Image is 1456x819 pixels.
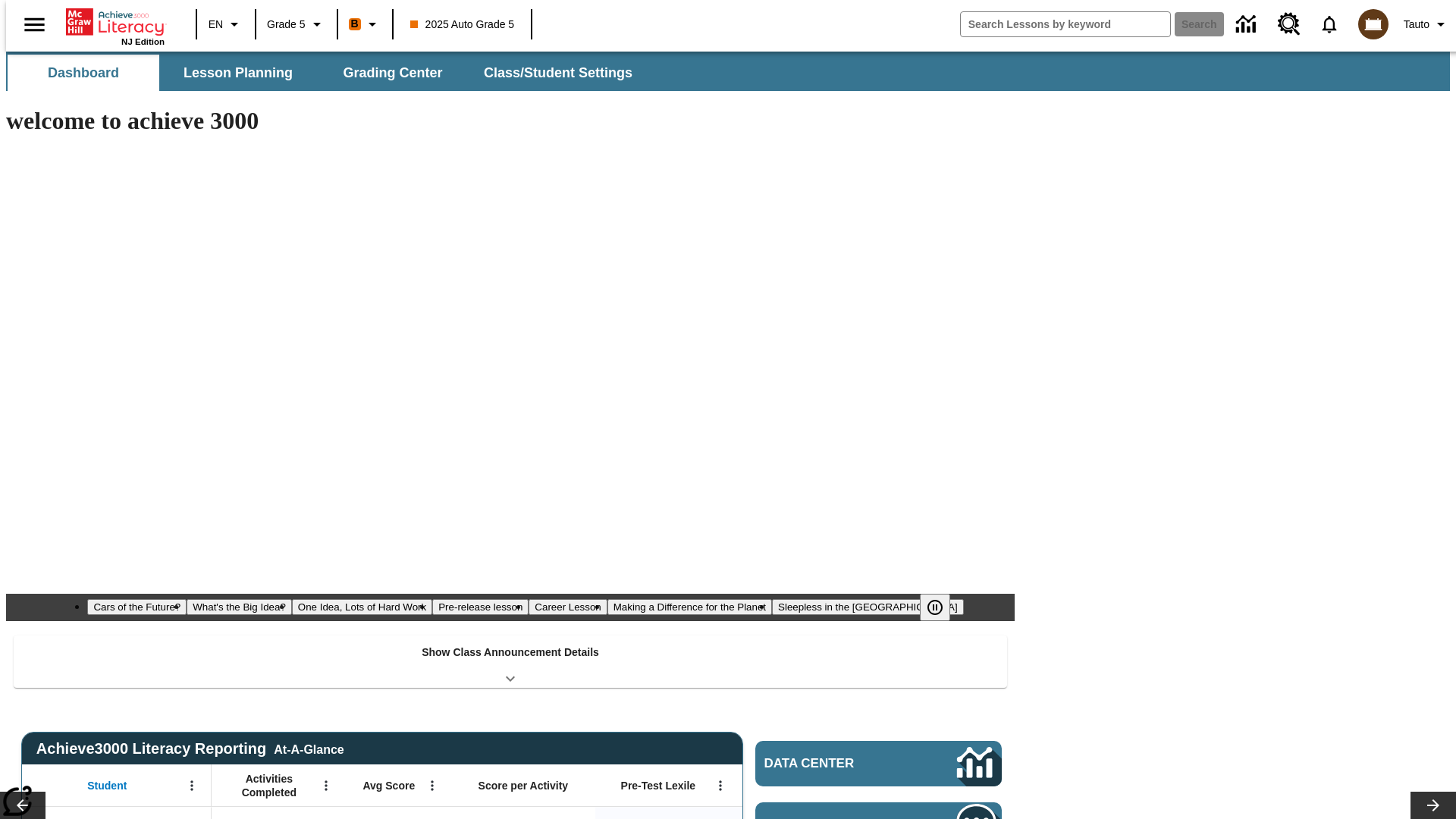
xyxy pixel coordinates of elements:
[48,64,119,82] span: Dashboard
[87,599,187,615] button: Slide 1 Cars of the Future?
[1410,792,1456,819] button: Lesson carousel, Next
[772,599,964,615] button: Slide 7 Sleepless in the Animal Kingdom
[315,774,337,797] button: Open Menu
[267,17,306,33] span: Grade 5
[184,64,293,82] span: Lesson Planning
[292,599,432,615] button: Slide 3 One Idea, Lots of Hard Work
[484,64,632,82] span: Class/Student Settings
[6,107,1015,135] h1: welcome to achieve 3000
[920,594,965,621] div: Pause
[1227,4,1269,45] a: Data Center
[14,635,1007,688] div: Show Class Announcement Details
[421,774,444,797] button: Open Menu
[410,17,515,33] span: 2025 Auto Grade 5
[920,594,950,621] button: Pause
[961,12,1170,36] input: search field
[209,17,223,33] span: EN
[162,55,314,91] button: Lesson Planning
[343,11,388,38] button: Boost Class color is orange. Change class color
[764,756,906,771] span: Data Center
[1398,11,1456,38] button: Profile/Settings
[1269,4,1310,45] a: Resource Center, Will open in new tab
[274,740,344,757] div: At-A-Glance
[1404,17,1429,33] span: Tauto
[621,779,696,792] span: Pre-Test Lexile
[1349,5,1398,44] button: Select a new avatar
[66,7,165,37] a: Home
[351,14,359,33] span: B
[709,774,732,797] button: Open Menu
[432,599,529,615] button: Slide 4 Pre-release lesson
[187,599,292,615] button: Slide 2 What's the Big Idea?
[121,37,165,46] span: NJ Edition
[479,779,569,792] span: Score per Activity
[755,741,1002,786] a: Data Center
[219,772,319,799] span: Activities Completed
[362,779,415,792] span: Avg Score
[1310,5,1349,44] a: Notifications
[12,2,57,47] button: Open side menu
[1358,9,1389,39] img: avatar image
[529,599,607,615] button: Slide 5 Career Lesson
[8,55,159,91] button: Dashboard
[66,5,165,46] div: Home
[607,599,772,615] button: Slide 6 Making a Difference for the Planet
[87,779,127,792] span: Student
[180,774,203,797] button: Open Menu
[343,64,442,82] span: Grading Center
[317,55,469,91] button: Grading Center
[36,740,344,758] span: Achieve3000 Literacy Reporting
[422,645,599,661] p: Show Class Announcement Details
[261,11,332,38] button: Grade: Grade 5, Select a grade
[6,52,1450,91] div: SubNavbar
[472,55,645,91] button: Class/Student Settings
[202,11,250,38] button: Language: EN, Select a language
[6,55,646,91] div: SubNavbar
